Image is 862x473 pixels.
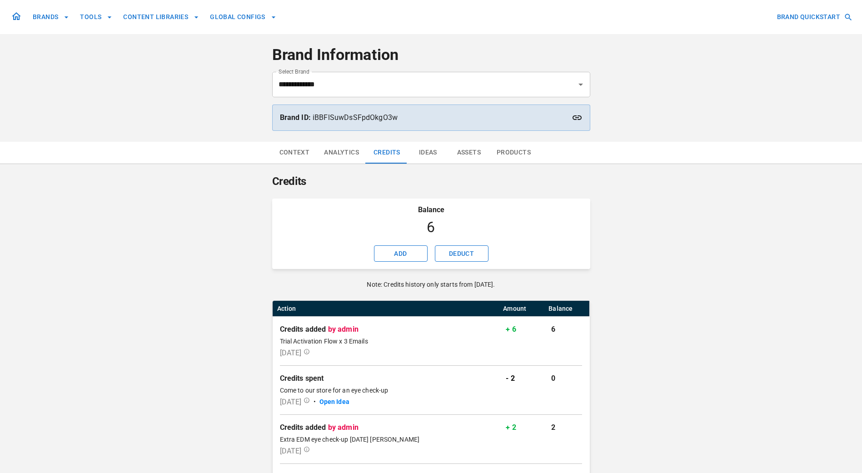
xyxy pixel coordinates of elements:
p: Trial Activation Flow x 3 Emails [280,337,492,346]
p: [DATE] [280,397,302,408]
p: 0 [551,373,582,384]
button: Products [489,142,538,164]
div: Action [277,305,296,312]
p: Come to our store for an eye check-up [280,386,492,395]
p: 6 [427,216,435,238]
button: DEDUCT [435,245,488,262]
button: TOOLS [76,9,116,25]
p: [DATE] [280,446,302,457]
h1: Credits [272,175,590,188]
button: Analytics [317,142,366,164]
button: BRANDS [29,9,73,25]
button: Open [574,78,587,91]
p: 2 [551,422,582,433]
p: - 2 [506,373,537,384]
button: Credits [366,142,408,164]
p: Credits added [280,324,492,335]
p: Extra EDM eye check-up [DATE] [PERSON_NAME] [280,435,492,444]
strong: by admin [328,325,359,334]
button: Context [272,142,317,164]
p: [DATE] [280,348,302,358]
button: Ideas [408,142,448,164]
p: Credits spent [280,373,492,384]
button: ADD [374,245,428,262]
p: iBBFlSuwDsSFpdOkgO3w [280,112,583,123]
p: 6 [551,324,582,335]
p: Note: Credits history only starts from [DATE]. [272,280,590,289]
div: Amount [503,305,526,312]
button: CONTENT LIBRARIES [120,9,203,25]
button: GLOBAL CONFIGS [206,9,280,25]
p: + 2 [506,422,537,433]
p: Credits added [280,422,492,433]
strong: by admin [328,423,359,432]
button: Assets [448,142,489,164]
a: Open Idea [319,398,349,405]
button: BRAND QUICKSTART [773,9,855,25]
span: • [314,397,316,408]
label: Select Brand [279,68,309,75]
h4: Brand Information [272,45,590,65]
p: + 6 [506,324,537,335]
h3: Balance [418,206,444,214]
strong: Brand ID: [280,113,311,122]
div: Balance [548,305,573,312]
